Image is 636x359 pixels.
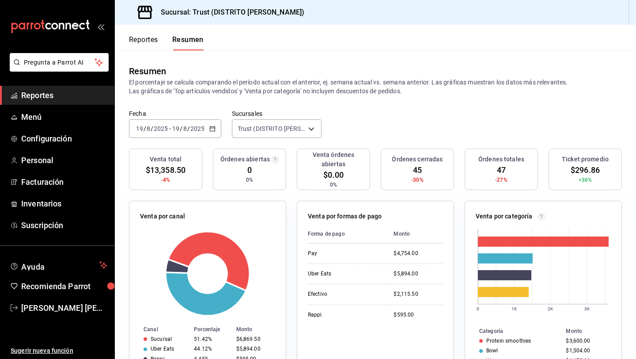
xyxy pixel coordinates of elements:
span: Menú [21,111,107,123]
p: El porcentaje se calcula comparando el período actual con el anterior, ej. semana actual vs. sema... [129,78,622,95]
th: Canal [129,325,190,334]
span: 0 [247,164,252,176]
div: $5,894.00 [394,270,443,278]
h3: Sucursal: Trust (DISTRITO [PERSON_NAME]) [154,7,304,18]
span: Suscripción [21,219,107,231]
span: Recomienda Parrot [21,280,107,292]
input: ---- [153,125,168,132]
h3: Ticket promedio [562,155,609,164]
span: Reportes [21,89,107,101]
th: Categoría [465,326,562,336]
th: Monto [386,225,443,244]
h3: Órdenes abiertas [220,155,270,164]
input: -- [146,125,151,132]
input: -- [172,125,180,132]
span: 0% [246,176,253,184]
span: 47 [497,164,506,176]
p: Venta por canal [140,212,185,221]
th: Monto [233,325,286,334]
span: Personal [21,154,107,166]
th: Porcentaje [190,325,232,334]
span: / [144,125,146,132]
span: Trust (DISTRITO [PERSON_NAME]) [238,124,305,133]
span: Facturación [21,176,107,188]
span: 0% [330,181,337,189]
th: Forma de pago [308,225,387,244]
p: Venta por formas de pago [308,212,382,221]
p: Venta por categoría [476,212,533,221]
button: Resumen [172,35,204,50]
div: $6,869.50 [236,336,272,342]
input: ---- [190,125,205,132]
h3: Venta total [150,155,182,164]
span: Pregunta a Parrot AI [24,58,95,67]
div: Bowl [486,348,498,354]
label: Sucursales [232,111,322,117]
h3: Órdenes cerradas [392,155,443,164]
input: -- [183,125,187,132]
div: Uber Eats [151,346,174,352]
a: Pregunta a Parrot AI [6,64,109,73]
div: Protein smoothies [486,338,531,344]
span: Ayuda [21,260,96,271]
text: 3K [584,306,590,311]
button: open_drawer_menu [97,23,104,30]
div: $4,754.00 [394,250,443,257]
div: $3,600.00 [566,338,607,344]
th: Monto [562,326,621,336]
button: Pregunta a Parrot AI [10,53,109,72]
span: $13,358.50 [146,164,185,176]
text: 1K [511,306,517,311]
div: Uber Eats [308,270,380,278]
span: 45 [413,164,422,176]
label: Fecha [129,111,221,117]
text: 2K [548,306,553,311]
div: 44.12% [194,346,229,352]
span: [PERSON_NAME] [PERSON_NAME] [21,302,107,314]
span: - [169,125,171,132]
span: / [151,125,153,132]
span: $0.00 [323,169,344,181]
span: Configuración [21,133,107,145]
div: Rappi [308,311,380,319]
h3: Venta órdenes abiertas [301,150,366,169]
span: -30% [411,176,424,184]
div: navigation tabs [129,35,204,50]
span: / [180,125,182,132]
input: -- [136,125,144,132]
div: Pay [308,250,380,257]
span: Sugerir nueva función [11,346,107,355]
div: $1,504.00 [566,348,607,354]
span: -4% [161,176,170,184]
div: Efectivo [308,290,380,298]
div: $5,894.00 [236,346,272,352]
h3: Órdenes totales [478,155,524,164]
span: +36% [579,176,592,184]
span: $296.86 [571,164,600,176]
span: / [187,125,190,132]
div: $2,115.50 [394,290,443,298]
div: $595.00 [394,311,443,319]
div: 51.42% [194,336,229,342]
text: 0 [477,306,479,311]
div: Sucursal [151,336,172,342]
div: Resumen [129,65,166,78]
button: Reportes [129,35,158,50]
span: Inventarios [21,198,107,210]
span: -27% [495,176,507,184]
